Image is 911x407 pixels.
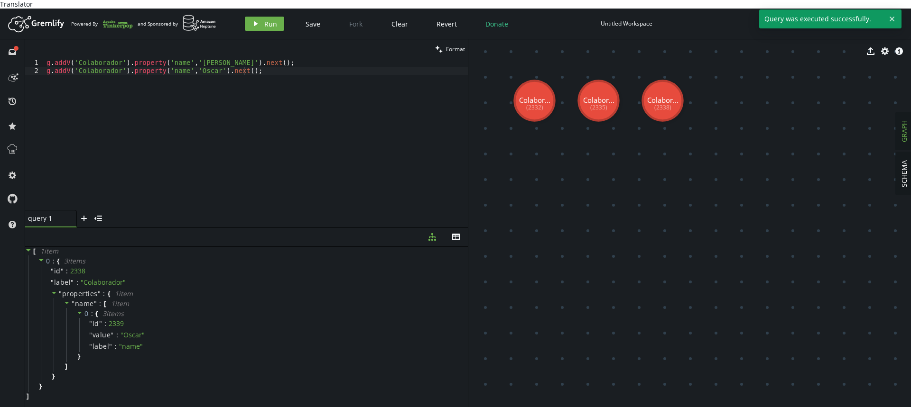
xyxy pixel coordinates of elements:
[84,309,89,318] span: 0
[62,289,98,298] span: properties
[647,95,679,105] tspan: Colabor...
[485,19,508,28] span: Donate
[76,352,80,361] span: }
[349,19,363,28] span: Fork
[245,17,284,31] button: Run
[76,278,78,287] span: :
[111,330,114,339] span: "
[71,16,133,32] div: Powered By
[33,247,36,255] span: [
[432,39,468,59] button: Format
[342,17,370,31] button: Fork
[429,17,464,31] button: Revert
[526,103,543,111] tspan: (2332)
[111,299,129,308] span: 1 item
[103,289,105,298] span: :
[51,266,54,275] span: "
[72,299,75,308] span: "
[900,120,909,142] span: GRAPH
[116,331,118,339] span: :
[446,45,465,53] span: Format
[70,267,85,275] div: 2338
[759,9,885,28] span: Query was executed successfully.
[306,19,320,28] span: Save
[61,266,64,275] span: "
[66,267,68,275] span: :
[25,392,29,400] span: ]
[64,362,67,371] span: ]
[115,342,117,351] span: :
[40,246,58,255] span: 1 item
[108,289,110,298] span: {
[601,20,652,27] div: Untitled Workspace
[138,15,216,33] div: and Sponsored by
[121,330,145,339] span: " Oscar "
[98,289,101,298] span: "
[119,342,143,351] span: " name "
[89,342,93,351] span: "
[28,214,66,223] span: query 1
[391,19,408,28] span: Clear
[590,103,607,111] tspan: (2335)
[519,95,550,105] tspan: Colabor...
[25,59,45,67] div: 1
[71,278,74,287] span: "
[54,278,71,287] span: label
[95,309,98,318] span: {
[89,319,93,328] span: "
[583,95,614,105] tspan: Colabor...
[99,319,102,328] span: "
[75,299,94,308] span: name
[54,267,61,275] span: id
[46,256,50,265] span: 0
[94,299,97,308] span: "
[64,256,85,265] span: 3 item s
[104,299,106,308] span: [
[91,309,93,318] span: :
[102,309,124,318] span: 3 item s
[57,257,59,265] span: {
[478,17,515,31] button: Donate
[89,330,93,339] span: "
[104,319,106,328] span: :
[115,289,133,298] span: 1 item
[59,289,62,298] span: "
[93,331,111,339] span: value
[38,382,42,390] span: }
[99,299,102,308] span: :
[109,319,124,328] div: 2339
[81,278,126,287] span: " Colaborador "
[93,319,99,328] span: id
[264,19,277,28] span: Run
[53,257,55,265] span: :
[25,67,45,75] div: 2
[109,342,112,351] span: "
[93,342,110,351] span: label
[437,19,457,28] span: Revert
[51,372,55,380] span: }
[298,17,327,31] button: Save
[384,17,415,31] button: Clear
[900,160,909,187] span: SCHEMA
[183,15,216,31] img: AWS Neptune
[654,103,671,111] tspan: (2338)
[51,278,54,287] span: "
